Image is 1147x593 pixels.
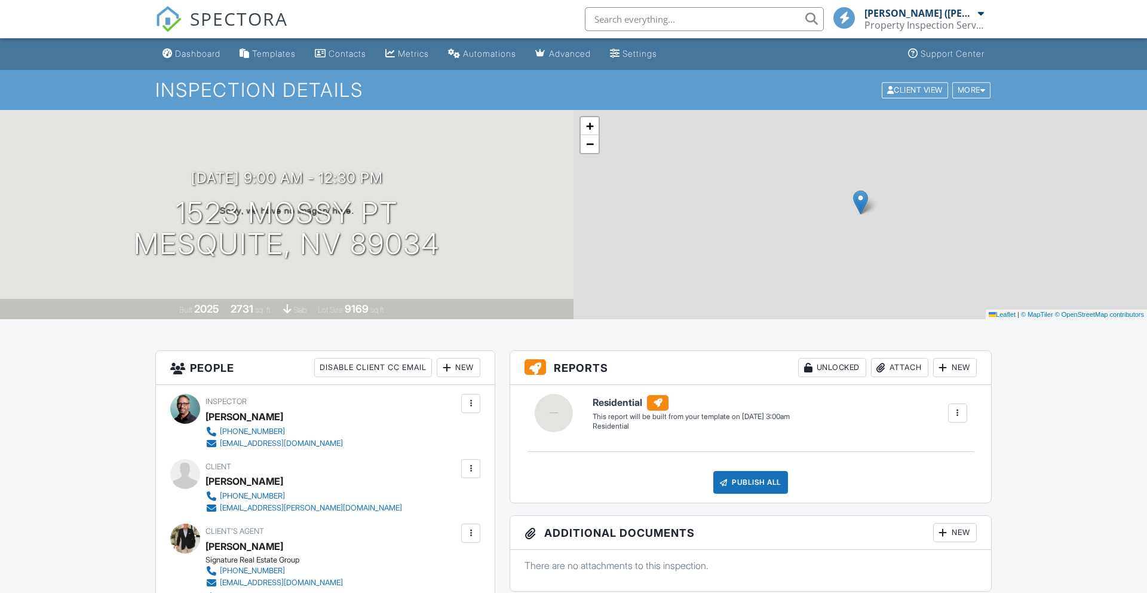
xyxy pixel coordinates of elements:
a: © OpenStreetMap contributors [1055,311,1144,318]
div: Client View [882,82,948,98]
a: Templates [235,43,300,65]
a: Advanced [530,43,596,65]
h1: Inspection Details [155,80,992,100]
div: 2731 [231,302,253,315]
img: Marker [853,190,868,215]
div: New [437,358,480,377]
a: [PHONE_NUMBER] [206,426,343,438]
h1: 1523 Mossy Pt Mesquite, NV 89034 [134,197,440,261]
div: 2025 [194,302,219,315]
h3: People [156,351,495,385]
div: Advanced [549,48,591,59]
a: [PERSON_NAME] [206,537,283,555]
span: − [586,136,594,151]
a: SPECTORA [155,16,288,41]
span: Client's Agent [206,527,264,536]
div: 9169 [345,302,369,315]
div: Residential [593,421,790,432]
span: Client [206,462,231,471]
div: [PHONE_NUMBER] [220,427,285,436]
span: Lot Size [318,305,343,314]
h3: Additional Documents [510,516,991,550]
span: Inspector [206,397,247,406]
div: [PERSON_NAME] [206,472,283,490]
span: + [586,118,594,133]
div: Support Center [921,48,985,59]
div: Contacts [329,48,366,59]
a: [EMAIL_ADDRESS][PERSON_NAME][DOMAIN_NAME] [206,502,402,514]
a: Metrics [381,43,434,65]
div: Publish All [713,471,788,494]
a: Dashboard [158,43,225,65]
a: [PHONE_NUMBER] [206,490,402,502]
a: Zoom in [581,117,599,135]
div: Property Inspection Services, LLC [864,19,984,31]
div: [EMAIL_ADDRESS][DOMAIN_NAME] [220,439,343,448]
span: SPECTORA [190,6,288,31]
a: © MapTiler [1021,311,1053,318]
div: [EMAIL_ADDRESS][PERSON_NAME][DOMAIN_NAME] [220,503,402,513]
div: New [933,358,977,377]
img: The Best Home Inspection Software - Spectora [155,6,182,32]
span: | [1017,311,1019,318]
a: Zoom out [581,135,599,153]
div: Disable Client CC Email [314,358,432,377]
a: Client View [881,85,951,94]
div: This report will be built from your template on [DATE] 3:00am [593,412,790,421]
a: Leaflet [989,311,1016,318]
div: Unlocked [798,358,866,377]
a: [PHONE_NUMBER] [206,565,343,577]
h6: Residential [593,395,790,411]
input: Search everything... [585,7,824,31]
div: New [933,523,977,542]
a: [EMAIL_ADDRESS][DOMAIN_NAME] [206,577,343,589]
h3: [DATE] 9:00 am - 12:30 pm [191,170,383,186]
div: Settings [622,48,657,59]
a: Settings [605,43,662,65]
span: Built [179,305,192,314]
span: sq. ft. [255,305,272,314]
a: Automations (Basic) [443,43,521,65]
div: [PHONE_NUMBER] [220,566,285,576]
div: Dashboard [175,48,220,59]
p: There are no attachments to this inspection. [525,559,977,572]
span: slab [293,305,306,314]
h3: Reports [510,351,991,385]
a: [EMAIL_ADDRESS][DOMAIN_NAME] [206,438,343,450]
div: Automations [463,48,516,59]
div: More [952,82,991,98]
div: [PERSON_NAME] [206,408,283,426]
a: Contacts [310,43,371,65]
div: [EMAIL_ADDRESS][DOMAIN_NAME] [220,578,343,588]
div: [PERSON_NAME] ([PERSON_NAME] [864,7,975,19]
div: Signature Real Estate Group [206,555,352,565]
div: [PHONE_NUMBER] [220,491,285,501]
a: Support Center [903,43,989,65]
div: Metrics [398,48,429,59]
div: Templates [252,48,296,59]
span: sq.ft. [370,305,385,314]
div: Attach [871,358,928,377]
